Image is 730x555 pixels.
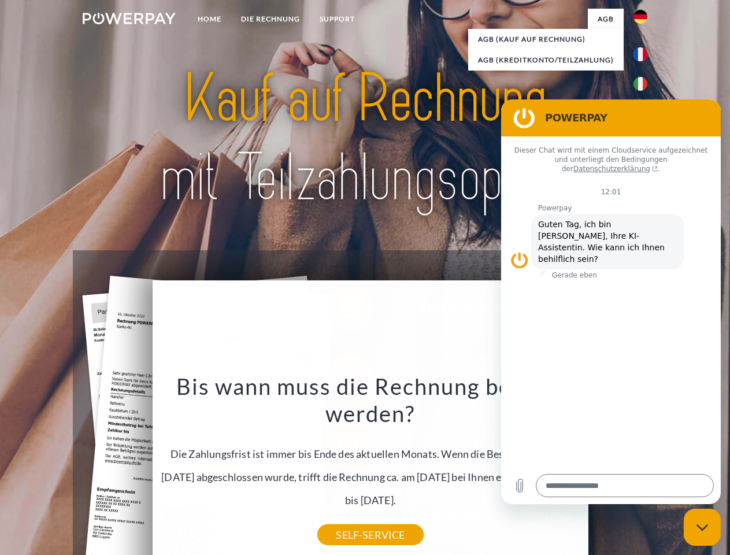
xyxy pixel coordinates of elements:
[684,509,721,546] iframe: Schaltfläche zum Öffnen des Messaging-Fensters; Konversation läuft
[83,13,176,24] img: logo-powerpay-white.svg
[501,99,721,504] iframe: Messaging-Fenster
[633,77,647,91] img: it
[160,372,581,535] div: Die Zahlungsfrist ist immer bis Ende des aktuellen Monats. Wenn die Bestellung z.B. am [DATE] abg...
[188,9,231,29] a: Home
[633,10,647,24] img: de
[317,524,423,545] a: SELF-SERVICE
[160,372,581,428] h3: Bis wann muss die Rechnung bezahlt werden?
[468,29,624,50] a: AGB (Kauf auf Rechnung)
[231,9,310,29] a: DIE RECHNUNG
[588,9,624,29] a: agb
[633,47,647,61] img: fr
[110,55,620,221] img: title-powerpay_de.svg
[310,9,365,29] a: SUPPORT
[468,50,624,71] a: AGB (Kreditkonto/Teilzahlung)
